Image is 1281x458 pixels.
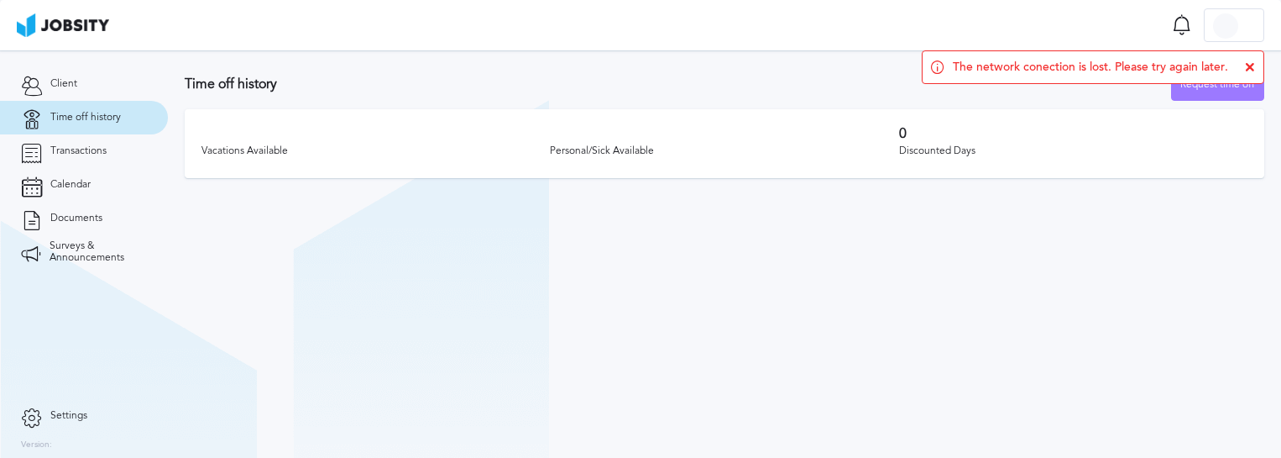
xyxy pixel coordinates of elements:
span: Calendar [50,179,91,191]
label: Version: [21,440,52,450]
div: Vacations Available [201,145,550,157]
span: Time off history [50,112,121,124]
span: Client [50,78,77,90]
span: The network conection is lost. Please try again later. [953,61,1228,74]
div: Discounted Days [899,145,1247,157]
div: Request time off [1172,68,1263,102]
h3: Time off history [185,76,1171,92]
div: Personal/Sick Available [550,145,898,157]
img: ab4bad089aa723f57921c736e9817d99.png [17,13,109,37]
span: Surveys & Announcements [50,240,147,264]
span: Settings [50,410,87,422]
button: Request time off [1171,67,1264,101]
span: Documents [50,213,102,224]
span: Transactions [50,145,107,157]
h3: 0 [899,126,1247,141]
